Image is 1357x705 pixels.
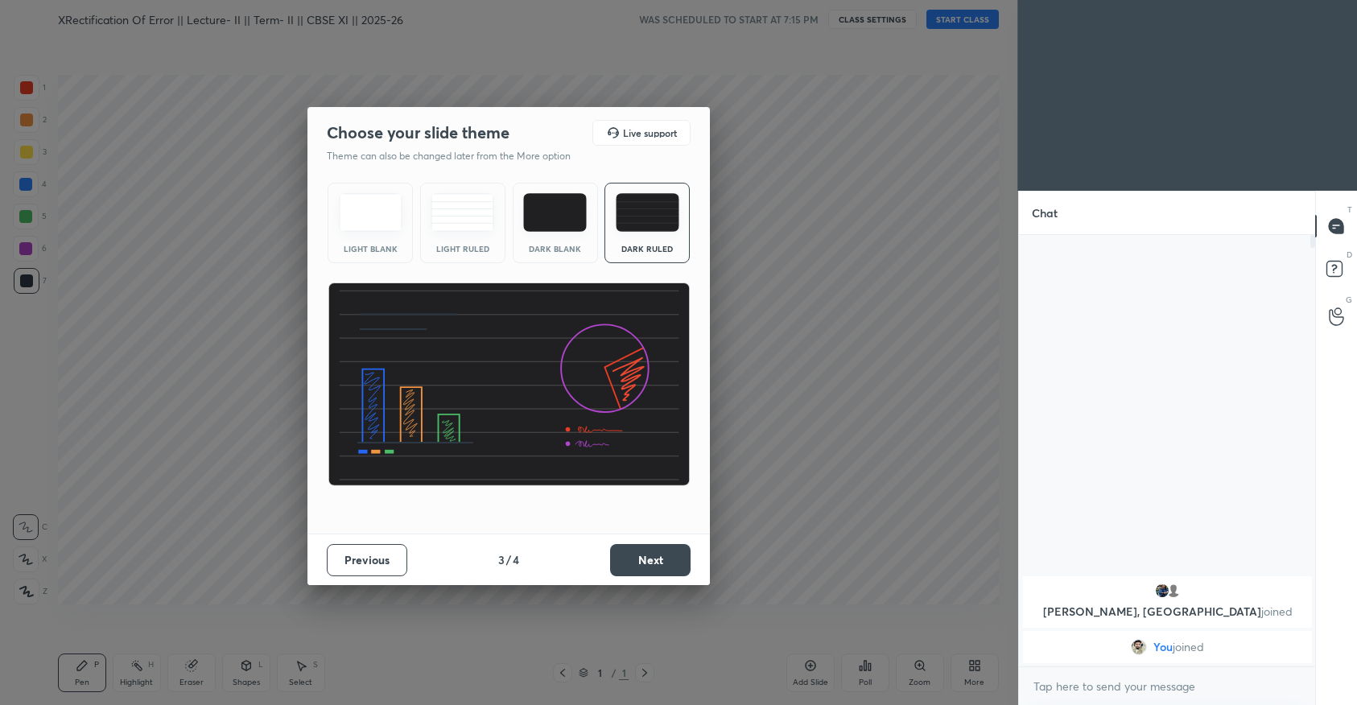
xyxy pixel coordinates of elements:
div: Light Ruled [431,245,495,253]
div: Dark Blank [523,245,588,253]
p: T [1347,204,1352,216]
h4: 3 [498,551,505,568]
img: default.png [1165,583,1181,599]
p: Theme can also be changed later from the More option [327,149,588,163]
button: Previous [327,544,407,576]
img: lightRuledTheme.5fabf969.svg [431,193,494,232]
img: darkTheme.f0cc69e5.svg [523,193,587,232]
h4: 4 [513,551,519,568]
h5: Live support [623,128,677,138]
span: joined [1260,604,1292,619]
img: darkRuledTheme.de295e13.svg [616,193,679,232]
p: [PERSON_NAME], [GEOGRAPHIC_DATA] [1033,605,1302,618]
img: fc0a0bd67a3b477f9557aca4a29aa0ad.19086291_AOh14GgchNdmiCeYbMdxktaSN3Z4iXMjfHK5yk43KqG_6w%3Ds96-c [1131,639,1147,655]
p: G [1346,294,1352,306]
span: You [1153,641,1173,653]
img: 9bd53f04b6f74b50bc09872727d51a66.jpg [1153,583,1169,599]
img: darkRuledThemeBanner.864f114c.svg [328,282,691,487]
img: lightTheme.e5ed3b09.svg [339,193,402,232]
div: grid [1019,573,1316,666]
p: D [1347,249,1352,261]
div: Dark Ruled [615,245,679,253]
h2: Choose your slide theme [327,122,509,143]
button: Next [610,544,691,576]
div: Light Blank [338,245,402,253]
h4: / [506,551,511,568]
span: joined [1173,641,1204,653]
p: Chat [1019,192,1070,234]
